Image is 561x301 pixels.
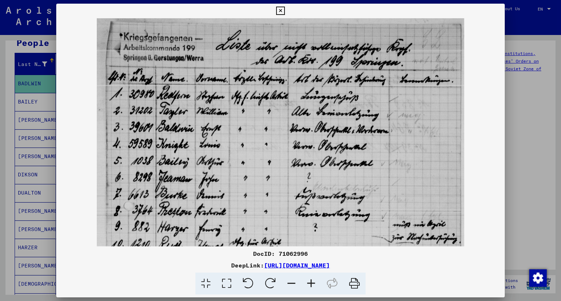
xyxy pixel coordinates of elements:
[264,262,330,269] a: [URL][DOMAIN_NAME]
[529,269,547,287] img: Change consent
[529,269,546,286] div: Change consent
[56,261,505,270] div: DeepLink:
[56,249,505,258] div: DocID: 71062996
